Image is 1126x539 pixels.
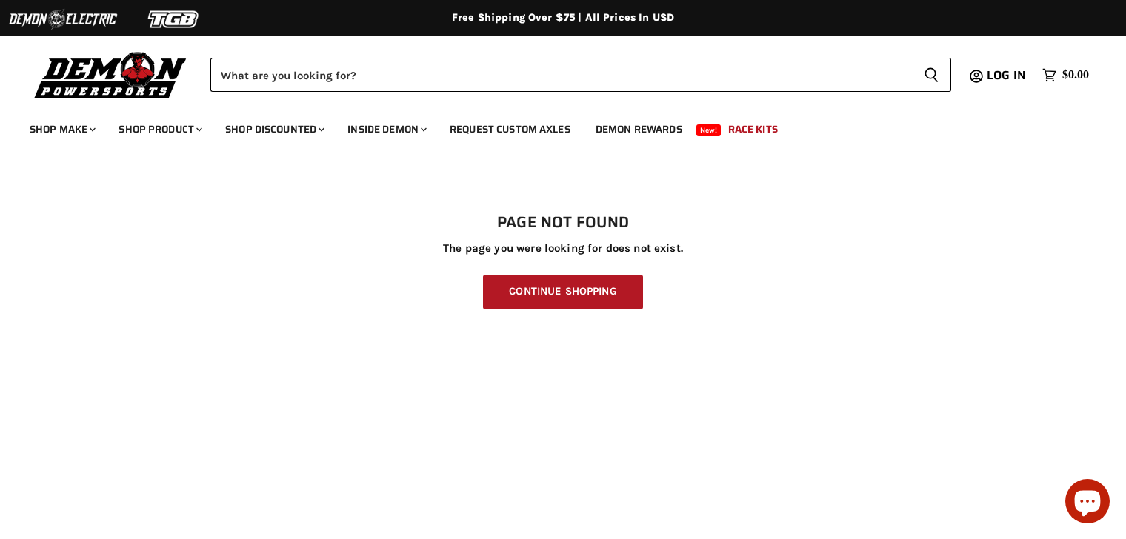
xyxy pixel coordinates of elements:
[107,114,211,144] a: Shop Product
[210,58,912,92] input: Search
[912,58,951,92] button: Search
[717,114,789,144] a: Race Kits
[19,114,104,144] a: Shop Make
[1035,64,1096,86] a: $0.00
[483,275,642,309] a: Continue Shopping
[439,114,582,144] a: Request Custom Axles
[30,214,1096,232] h1: Page not found
[696,124,722,136] span: New!
[19,108,1085,144] ul: Main menu
[1061,479,1114,527] inbox-online-store-chat: Shopify online store chat
[980,69,1035,82] a: Log in
[987,66,1026,84] span: Log in
[7,5,119,33] img: Demon Electric Logo 2
[30,242,1096,255] p: The page you were looking for does not exist.
[336,114,436,144] a: Inside Demon
[214,114,333,144] a: Shop Discounted
[1062,68,1089,82] span: $0.00
[30,48,192,101] img: Demon Powersports
[584,114,693,144] a: Demon Rewards
[119,5,230,33] img: TGB Logo 2
[210,58,951,92] form: Product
